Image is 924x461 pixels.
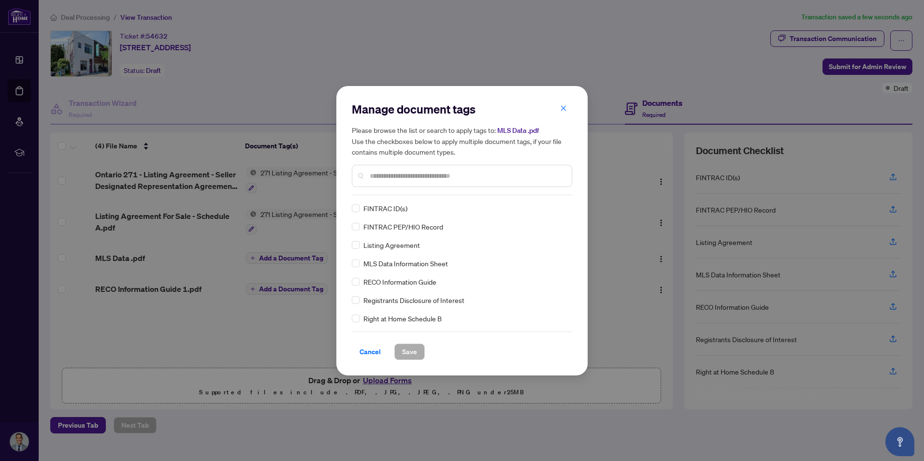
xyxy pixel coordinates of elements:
[363,295,464,305] span: Registrants Disclosure of Interest
[363,258,448,269] span: MLS Data Information Sheet
[363,276,436,287] span: RECO Information Guide
[497,126,539,135] span: MLS Data .pdf
[352,125,572,157] h5: Please browse the list or search to apply tags to: Use the checkboxes below to apply multiple doc...
[560,105,567,112] span: close
[360,344,381,360] span: Cancel
[394,344,425,360] button: Save
[885,427,914,456] button: Open asap
[352,101,572,117] h2: Manage document tags
[363,203,407,214] span: FINTRAC ID(s)
[363,240,420,250] span: Listing Agreement
[363,221,443,232] span: FINTRAC PEP/HIO Record
[352,344,389,360] button: Cancel
[363,313,442,324] span: Right at Home Schedule B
